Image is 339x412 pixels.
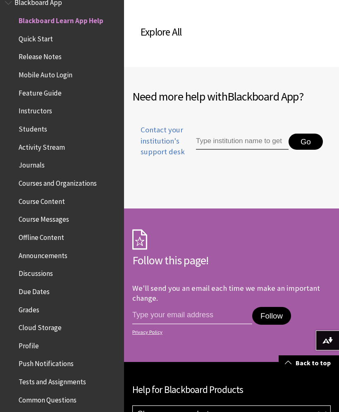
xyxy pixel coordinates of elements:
[19,249,67,260] span: Announcements
[19,303,39,314] span: Grades
[19,158,45,170] span: Journals
[19,393,76,404] span: Common Questions
[19,266,53,278] span: Discussions
[19,194,65,206] span: Course Content
[279,355,339,371] a: Back to top
[19,357,74,368] span: Push Notifications
[19,68,72,79] span: Mobile Auto Login
[19,285,50,296] span: Due Dates
[289,134,323,150] button: Go
[19,230,64,242] span: Offline Content
[132,125,195,167] a: Contact your institution's support desk
[19,213,69,224] span: Course Messages
[132,252,331,269] h2: Follow this page!
[196,134,289,150] input: Type institution name to get support
[19,104,52,115] span: Instructors
[132,229,147,250] img: Subscription Icon
[132,125,195,157] span: Contact your institution's support desk
[19,86,62,97] span: Feature Guide
[19,122,47,133] span: Students
[19,375,86,386] span: Tests and Assignments
[252,307,291,325] button: Follow
[19,321,62,332] span: Cloud Storage
[19,339,39,350] span: Profile
[19,176,97,187] span: Courses and Organizations
[132,383,331,397] h2: Help for Blackboard Products
[19,14,103,25] span: Blackboard Learn App Help
[132,283,320,303] p: We'll send you an email each time we make an important change.
[19,140,65,151] span: Activity Stream
[19,32,53,43] span: Quick Start
[132,329,328,335] a: Privacy Policy
[132,88,331,105] h2: Need more help with ?
[141,24,322,40] h3: Explore All
[227,89,299,104] span: Blackboard App
[19,50,62,61] span: Release Notes
[132,307,252,324] input: email address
